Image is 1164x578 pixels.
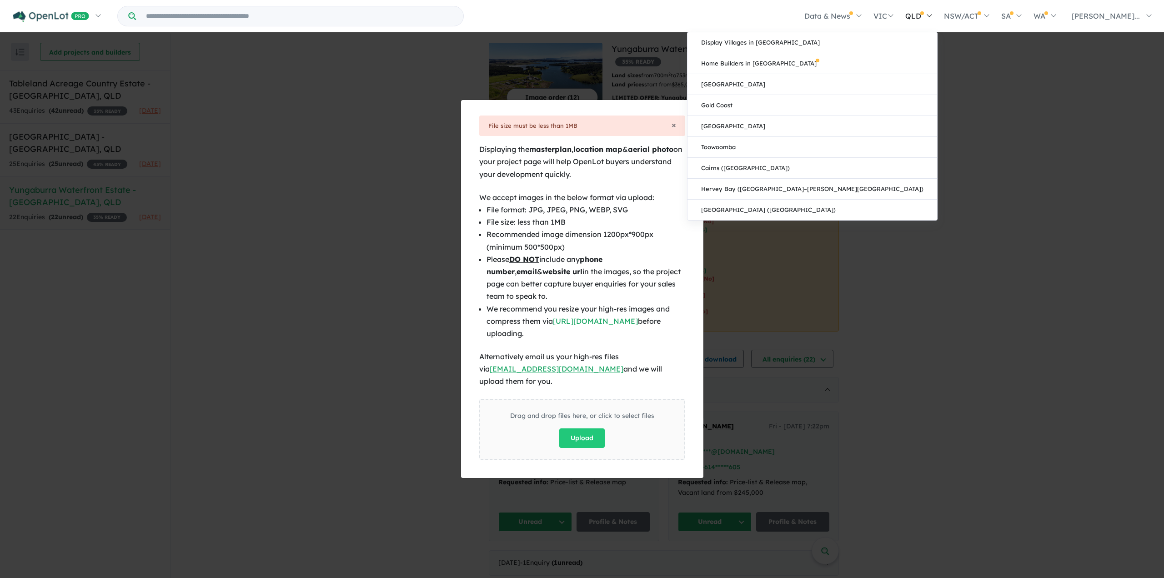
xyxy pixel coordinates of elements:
button: Upload [559,428,605,448]
li: Please include any , & in the images, so the project page can better capture buyer enquiries for ... [487,253,685,303]
div: Displaying the , & on your project page will help OpenLot buyers understand your development quic... [479,143,685,181]
a: Cairns ([GEOGRAPHIC_DATA]) [687,158,937,179]
input: Try estate name, suburb, builder or developer [138,6,462,26]
b: phone number [487,255,602,276]
div: Alternatively email us your high-res files via and we will upload them for you. [479,351,685,388]
div: Drag and drop files here, or click to select files [510,411,654,422]
a: [URL][DOMAIN_NAME] [553,317,638,326]
img: Openlot PRO Logo White [13,11,89,22]
div: We accept images in the below format via upload: [479,191,685,204]
li: Recommended image dimension 1200px*900px (minimum 500*500px) [487,228,685,253]
a: [GEOGRAPHIC_DATA] [687,74,937,95]
a: Hervey Bay ([GEOGRAPHIC_DATA]–[PERSON_NAME][GEOGRAPHIC_DATA]) [687,179,937,200]
div: File size must be less than 1MB [488,121,676,131]
li: File size: less than 1MB [487,216,685,228]
a: [GEOGRAPHIC_DATA] [687,116,937,137]
b: email [517,267,537,276]
span: × [672,120,676,130]
li: File format: JPG, JPEG, PNG, WEBP, SVG [487,204,685,216]
a: Home Builders in [GEOGRAPHIC_DATA] [687,53,937,74]
b: website url [542,267,582,276]
span: [PERSON_NAME]... [1072,11,1140,20]
a: [EMAIL_ADDRESS][DOMAIN_NAME] [490,364,623,373]
button: Close [672,121,676,129]
u: DO NOT [509,255,539,264]
b: masterplan [529,145,572,154]
li: We recommend you resize your high-res images and compress them via before uploading. [487,303,685,340]
a: Toowoomba [687,137,937,158]
b: aerial photo [628,145,673,154]
a: Display Villages in [GEOGRAPHIC_DATA] [687,32,937,53]
a: Gold Coast [687,95,937,116]
a: [GEOGRAPHIC_DATA] ([GEOGRAPHIC_DATA]) [687,200,937,220]
b: location map [573,145,622,154]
